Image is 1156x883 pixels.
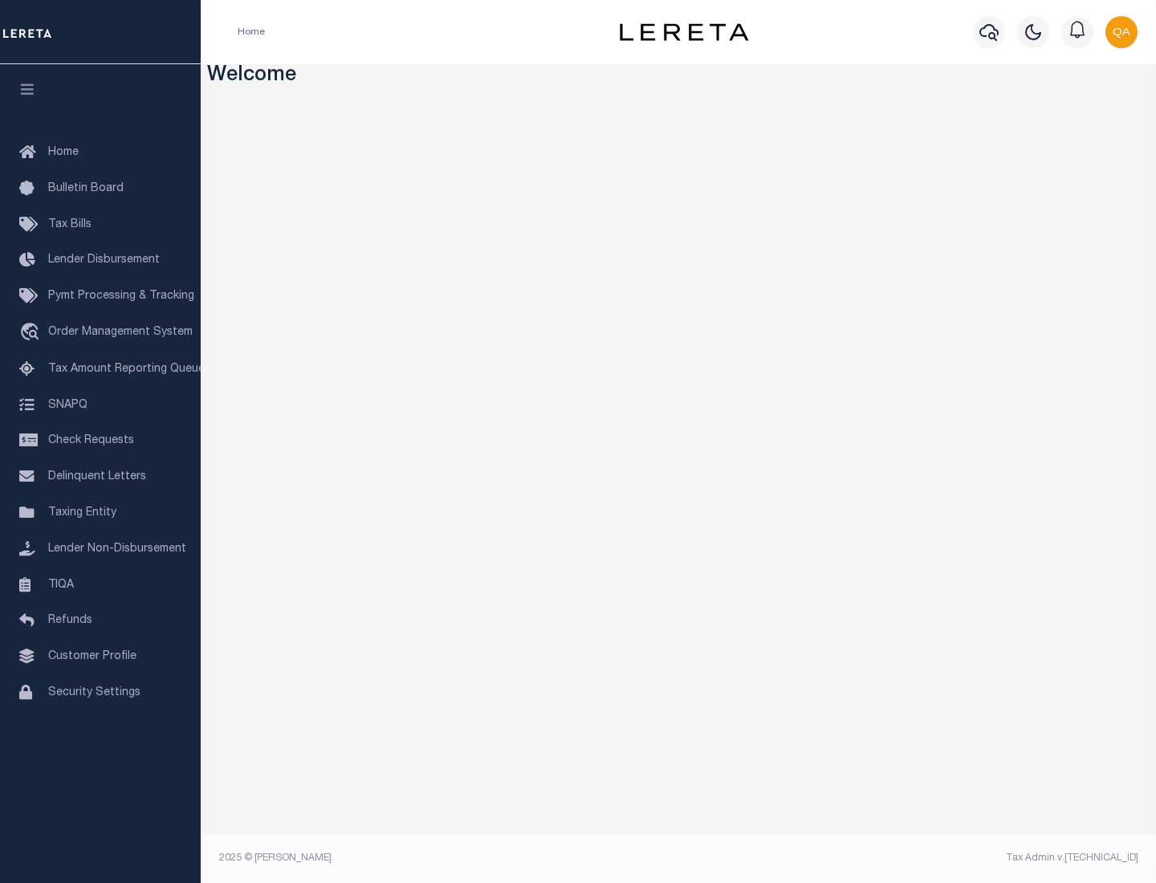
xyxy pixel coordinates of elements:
span: Lender Non-Disbursement [48,543,186,555]
span: Order Management System [48,327,193,338]
div: 2025 © [PERSON_NAME]. [207,851,679,865]
span: Refunds [48,615,92,626]
img: logo-dark.svg [620,23,748,41]
span: Lender Disbursement [48,254,160,266]
span: Security Settings [48,687,140,698]
span: Check Requests [48,435,134,446]
div: Tax Admin v.[TECHNICAL_ID] [690,851,1138,865]
span: TIQA [48,579,74,590]
span: Pymt Processing & Tracking [48,291,194,302]
h3: Welcome [207,64,1150,89]
span: Customer Profile [48,651,136,662]
span: Delinquent Letters [48,471,146,482]
span: Taxing Entity [48,507,116,519]
i: travel_explore [19,323,45,344]
img: svg+xml;base64,PHN2ZyB4bWxucz0iaHR0cDovL3d3dy53My5vcmcvMjAwMC9zdmciIHBvaW50ZXItZXZlbnRzPSJub25lIi... [1105,16,1138,48]
li: Home [238,25,265,39]
span: Home [48,147,79,158]
span: SNAPQ [48,399,88,410]
span: Tax Bills [48,219,92,230]
span: Tax Amount Reporting Queue [48,364,205,375]
span: Bulletin Board [48,183,124,194]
